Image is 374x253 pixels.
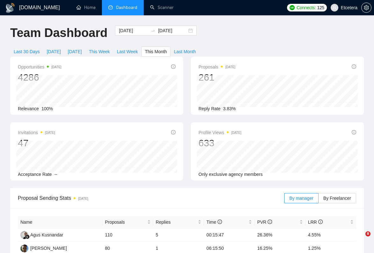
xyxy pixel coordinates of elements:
[119,27,148,34] input: Start date
[103,228,153,242] td: 110
[257,220,272,225] span: PVR
[30,231,63,238] div: Agus Kusnandar
[14,48,40,55] span: Last 30 Days
[218,220,222,224] span: info-circle
[223,106,236,111] span: 3.83%
[318,220,323,224] span: info-circle
[204,228,255,242] td: 00:15:47
[323,196,351,201] span: By Freelancer
[25,235,30,239] img: gigradar-bm.png
[361,3,371,13] button: setting
[41,106,53,111] span: 100%
[198,137,241,149] div: 633
[85,47,113,57] button: This Week
[47,48,61,55] span: [DATE]
[18,71,61,83] div: 4286
[198,172,263,177] span: Only exclusive agency members
[365,231,370,236] span: 8
[317,4,324,11] span: 125
[198,106,220,111] span: Reply Rate
[20,232,63,237] a: AKAgus Kusnandar
[170,47,199,57] button: Last Month
[198,63,235,71] span: Proposals
[43,47,64,57] button: [DATE]
[103,216,153,228] th: Proposals
[54,172,57,177] span: --
[171,64,176,69] span: info-circle
[268,220,272,224] span: info-circle
[150,28,155,33] span: swap-right
[105,219,146,226] span: Proposals
[45,131,55,134] time: [DATE]
[64,47,85,57] button: [DATE]
[352,231,368,247] iframe: Intercom live chat
[156,219,197,226] span: Replies
[361,5,371,10] a: setting
[153,228,204,242] td: 5
[141,47,170,57] button: This Month
[76,5,96,10] a: homeHome
[18,63,61,71] span: Opportunities
[18,172,52,177] span: Acceptance Rate
[78,197,88,200] time: [DATE]
[10,25,107,40] h1: Team Dashboard
[150,28,155,33] span: to
[117,48,138,55] span: Last Week
[231,131,241,134] time: [DATE]
[290,5,295,10] img: upwork-logo.png
[18,129,55,136] span: Invitations
[225,65,235,69] time: [DATE]
[18,137,55,149] div: 47
[362,5,371,10] span: setting
[352,130,356,134] span: info-circle
[108,5,113,10] span: dashboard
[158,27,187,34] input: End date
[10,47,43,57] button: Last 30 Days
[150,5,174,10] a: searchScanner
[51,65,61,69] time: [DATE]
[68,48,82,55] span: [DATE]
[89,48,110,55] span: This Week
[18,106,39,111] span: Relevance
[20,245,67,250] a: AP[PERSON_NAME]
[206,220,222,225] span: Time
[332,5,337,10] span: user
[5,3,15,13] img: logo
[289,196,313,201] span: By manager
[198,129,241,136] span: Profile Views
[255,228,305,242] td: 26.36%
[20,244,28,252] img: AP
[198,71,235,83] div: 261
[297,4,316,11] span: Connects:
[18,194,284,202] span: Proposal Sending Stats
[306,228,356,242] td: 4.55%
[171,130,176,134] span: info-circle
[20,231,28,239] img: AK
[116,5,137,10] span: Dashboard
[145,48,167,55] span: This Month
[352,64,356,69] span: info-circle
[113,47,141,57] button: Last Week
[308,220,323,225] span: LRR
[30,245,67,252] div: [PERSON_NAME]
[174,48,196,55] span: Last Month
[18,216,103,228] th: Name
[153,216,204,228] th: Replies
